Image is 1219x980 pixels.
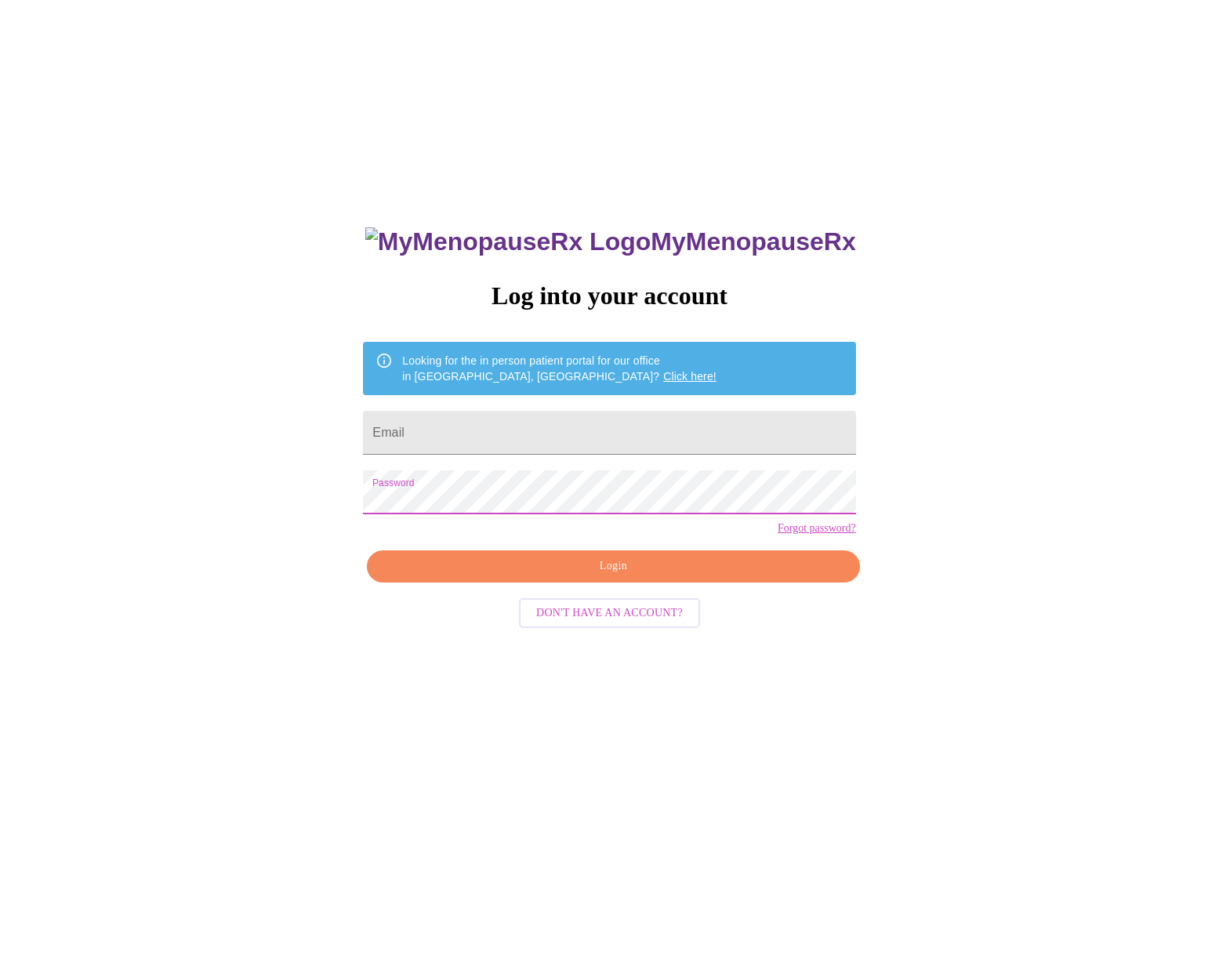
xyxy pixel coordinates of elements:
button: Don't have an account? [519,598,700,629]
span: Login [385,557,841,576]
a: Don't have an account? [515,604,704,618]
img: MyMenopauseRx Logo [365,227,651,256]
button: Login [367,550,859,583]
a: Forgot password? [778,522,856,535]
a: Click here! [663,370,717,383]
div: Looking for the in person patient portal for our office in [GEOGRAPHIC_DATA], [GEOGRAPHIC_DATA]? [402,347,717,390]
h3: MyMenopauseRx [365,227,856,256]
span: Don't have an account? [536,604,683,623]
h3: Log into your account [363,281,855,310]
